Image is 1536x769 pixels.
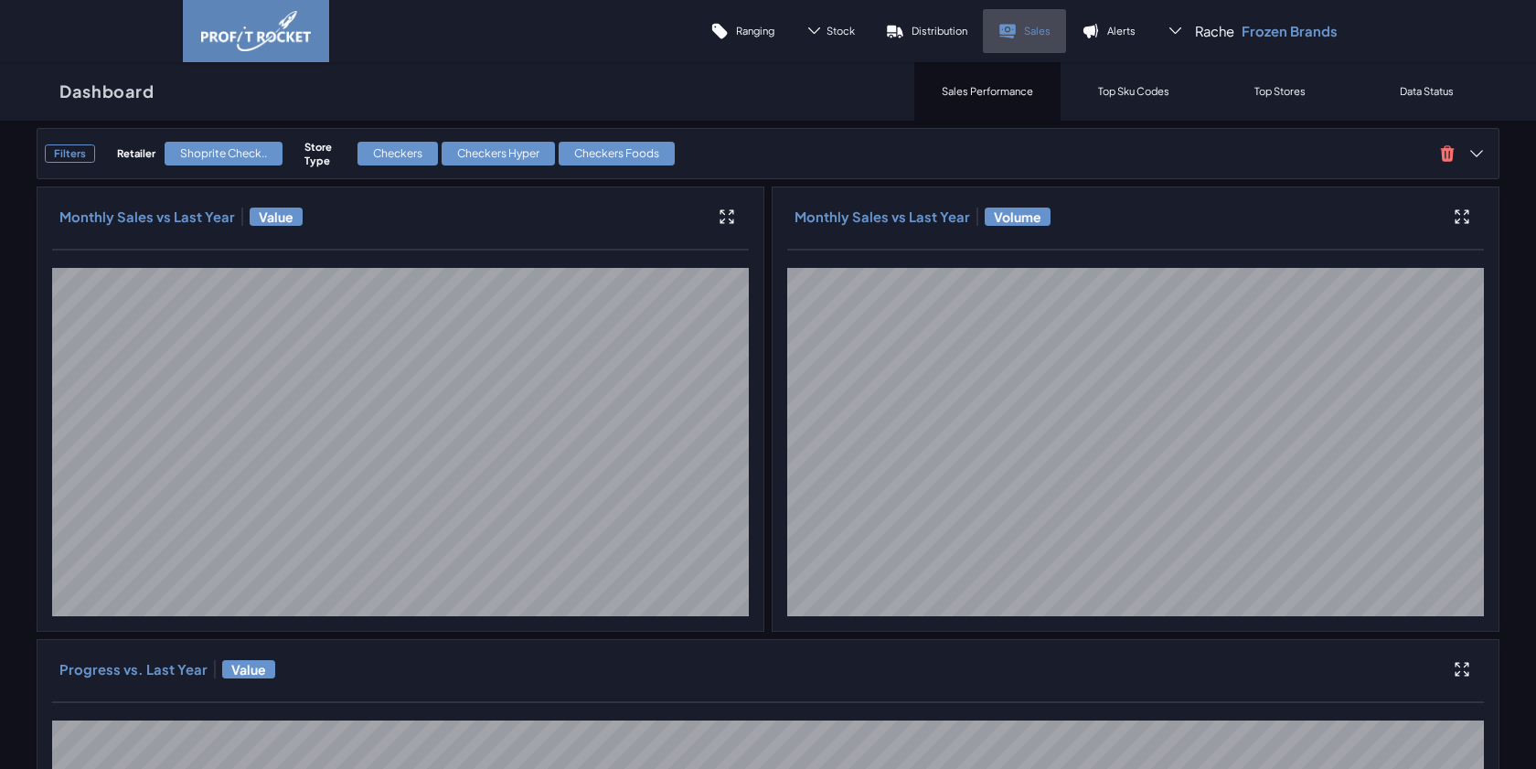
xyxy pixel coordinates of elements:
[442,142,555,166] div: Checkers Hyper
[201,11,311,51] img: image
[912,24,967,37] p: Distribution
[559,142,675,166] div: Checkers Foods
[59,660,208,678] h3: Progress vs. Last Year
[983,9,1066,53] a: Sales
[1107,24,1136,37] p: Alerts
[795,208,970,226] h3: Monthly Sales vs Last Year
[222,660,275,678] span: Value
[37,62,177,121] a: Dashboard
[165,142,283,166] div: Shoprite Check..
[870,9,983,53] a: Distribution
[942,84,1033,98] p: Sales Performance
[1195,22,1234,40] span: Rache
[985,208,1051,226] span: Volume
[357,142,438,166] div: Checkers
[117,146,155,160] h4: Retailer
[1254,84,1306,98] p: Top Stores
[1024,24,1051,37] p: Sales
[827,24,855,37] span: Stock
[1066,9,1151,53] a: Alerts
[736,24,774,37] p: Ranging
[45,144,95,163] h3: Filters
[304,140,348,167] h4: Store Type
[1242,22,1338,40] p: Frozen Brands
[1400,84,1454,98] p: Data Status
[1098,84,1169,98] p: Top Sku Codes
[250,208,303,226] span: Value
[59,208,235,226] h3: Monthly Sales vs Last Year
[695,9,790,53] a: Ranging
